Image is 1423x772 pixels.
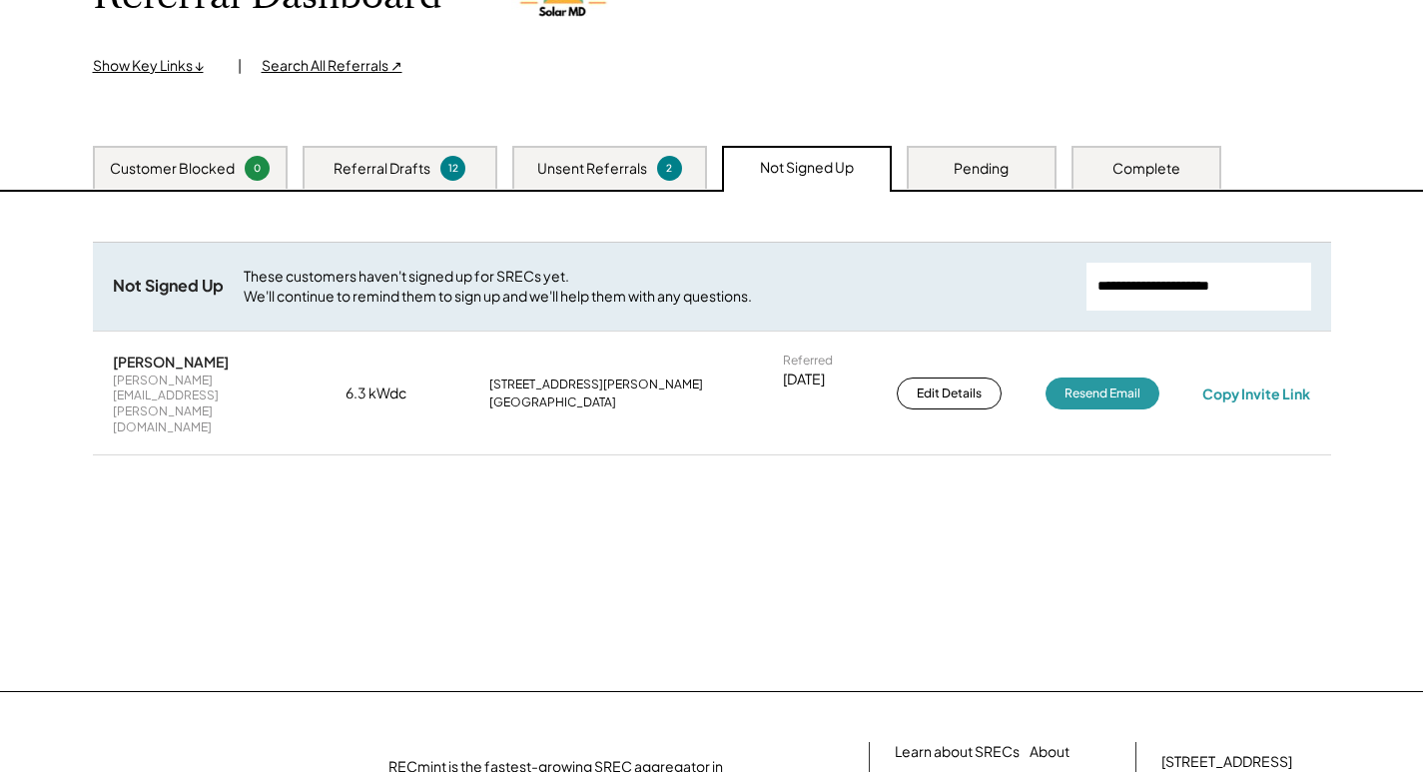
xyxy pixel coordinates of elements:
[443,161,462,176] div: 12
[113,353,229,371] div: [PERSON_NAME]
[1046,378,1159,409] button: Resend Email
[1202,385,1310,402] div: Copy Invite Link
[1030,742,1069,762] a: About
[660,161,679,176] div: 2
[1161,752,1292,772] div: [STREET_ADDRESS]
[93,56,218,76] div: Show Key Links ↓
[760,158,854,178] div: Not Signed Up
[537,159,647,179] div: Unsent Referrals
[783,353,833,369] div: Referred
[113,276,224,297] div: Not Signed Up
[954,159,1009,179] div: Pending
[783,370,825,389] div: [DATE]
[244,267,1067,306] div: These customers haven't signed up for SRECs yet. We'll continue to remind them to sign up and we'...
[346,384,445,403] div: 6.3 kWdc
[262,56,402,76] div: Search All Referrals ↗
[895,742,1020,762] a: Learn about SRECs
[897,378,1002,409] button: Edit Details
[113,373,303,434] div: [PERSON_NAME][EMAIL_ADDRESS][PERSON_NAME][DOMAIN_NAME]
[110,159,235,179] div: Customer Blocked
[1112,159,1180,179] div: Complete
[489,394,616,410] div: [GEOGRAPHIC_DATA]
[248,161,267,176] div: 0
[334,159,430,179] div: Referral Drafts
[238,56,242,76] div: |
[489,377,703,392] div: [STREET_ADDRESS][PERSON_NAME]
